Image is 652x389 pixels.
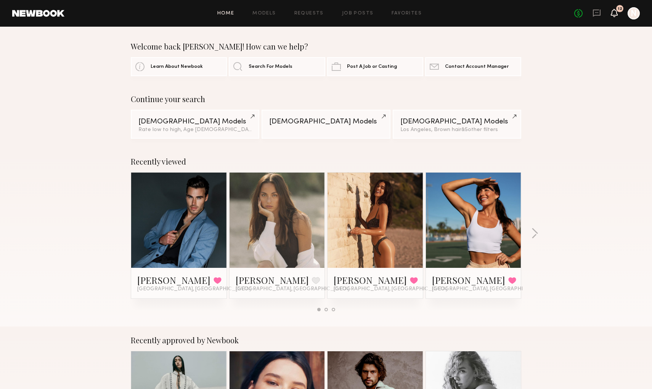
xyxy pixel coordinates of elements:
div: Rate low to high, Age [DEMOGRAPHIC_DATA] y.o. [138,127,252,133]
span: Search For Models [249,64,292,69]
div: [DEMOGRAPHIC_DATA] Models [269,118,382,125]
span: [GEOGRAPHIC_DATA], [GEOGRAPHIC_DATA] [236,286,349,292]
a: Favorites [392,11,422,16]
span: [GEOGRAPHIC_DATA], [GEOGRAPHIC_DATA] [334,286,447,292]
a: Search For Models [229,57,325,76]
span: [GEOGRAPHIC_DATA], [GEOGRAPHIC_DATA] [137,286,251,292]
a: [PERSON_NAME] [432,274,505,286]
a: [PERSON_NAME] [236,274,309,286]
a: N [628,7,640,19]
a: Requests [294,11,324,16]
div: 12 [618,7,622,11]
div: Continue your search [131,94,521,104]
div: [DEMOGRAPHIC_DATA] Models [400,118,514,125]
a: [DEMOGRAPHIC_DATA] Models [262,110,390,139]
a: Learn About Newbook [131,57,227,76]
div: Los Angeles, Brown hair [400,127,514,133]
a: Home [217,11,234,16]
a: Post A Job or Casting [327,57,423,76]
div: Recently viewed [131,157,521,166]
div: Recently approved by Newbook [131,336,521,345]
span: Post A Job or Casting [347,64,397,69]
a: [PERSON_NAME] [137,274,210,286]
span: Contact Account Manager [445,64,509,69]
div: Welcome back [PERSON_NAME]! How can we help? [131,42,521,51]
a: Contact Account Manager [425,57,521,76]
a: Models [252,11,276,16]
span: Learn About Newbook [151,64,203,69]
a: [DEMOGRAPHIC_DATA] ModelsRate low to high, Age [DEMOGRAPHIC_DATA] y.o. [131,110,259,139]
span: [GEOGRAPHIC_DATA], [GEOGRAPHIC_DATA] [432,286,546,292]
a: [DEMOGRAPHIC_DATA] ModelsLos Angeles, Brown hair&5other filters [393,110,521,139]
a: [PERSON_NAME] [334,274,407,286]
div: [DEMOGRAPHIC_DATA] Models [138,118,252,125]
a: Job Posts [342,11,374,16]
span: & 5 other filter s [461,127,498,132]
